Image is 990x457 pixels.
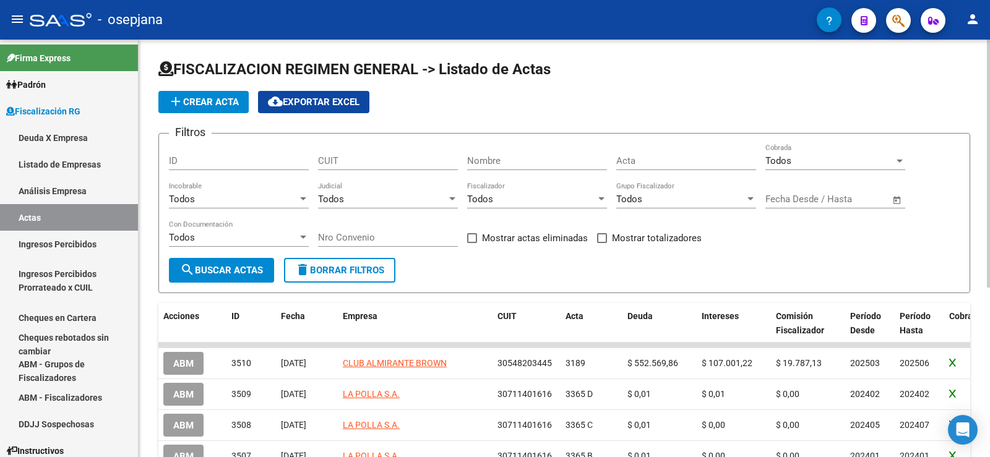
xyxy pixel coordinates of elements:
button: Crear Acta [158,91,249,113]
span: Todos [318,194,344,205]
span: - osepjana [98,6,163,33]
datatable-header-cell: CUIT [493,303,561,344]
span: 3510 [231,358,251,368]
span: Acciones [163,311,199,321]
datatable-header-cell: Deuda [622,303,697,344]
mat-icon: delete [295,262,310,277]
span: 3509 [231,389,251,399]
span: $ 19.787,13 [776,358,822,368]
span: $ 0,00 [776,389,799,399]
span: 202402 [900,389,929,399]
span: $ 0,00 [702,420,725,430]
span: Todos [169,194,195,205]
span: Fiscalización RG [6,105,80,118]
span: CUIT [497,311,517,321]
span: Mostrar actas eliminadas [482,231,588,246]
button: Open calendar [890,193,905,207]
input: Start date [765,194,806,205]
span: CLUB ALMIRANTE BROWN [343,358,447,368]
span: Todos [169,232,195,243]
span: ABM [173,420,194,431]
span: 202407 [900,420,929,430]
mat-icon: add [168,94,183,109]
span: FISCALIZACION REGIMEN GENERAL -> Listado de Actas [158,61,551,78]
span: Período Hasta [900,311,931,335]
span: 3508 [231,420,251,430]
datatable-header-cell: Intereses [697,303,771,344]
span: 3365 C [566,420,593,430]
datatable-header-cell: Comisión Fiscalizador [771,303,845,344]
span: Deuda [627,311,653,321]
span: Crear Acta [168,96,239,108]
span: ABM [173,358,194,369]
span: $ 0,01 [627,389,651,399]
span: 30711401616 [497,420,552,430]
span: [DATE] [281,358,306,368]
span: Período Desde [850,311,881,335]
span: 30711401616 [497,389,552,399]
span: Todos [616,194,642,205]
span: $ 0,01 [627,420,651,430]
div: Open Intercom Messenger [948,415,978,445]
button: Exportar EXCEL [258,91,369,113]
datatable-header-cell: Fecha [276,303,338,344]
span: $ 107.001,22 [702,358,752,368]
span: 202405 [850,420,880,430]
span: 30548203445 [497,358,552,368]
span: Todos [467,194,493,205]
input: End date [817,194,877,205]
span: Mostrar totalizadores [612,231,702,246]
span: Acta [566,311,583,321]
span: ID [231,311,239,321]
span: 202402 [850,389,880,399]
button: ABM [163,383,204,406]
span: Exportar EXCEL [268,96,359,108]
span: Comisión Fiscalizador [776,311,824,335]
button: ABM [163,414,204,437]
span: LA POLLA S.A. [343,420,400,430]
mat-icon: person [965,12,980,27]
datatable-header-cell: Período Hasta [895,303,944,344]
span: Firma Express [6,51,71,65]
span: ABM [173,389,194,400]
span: 202503 [850,358,880,368]
span: [DATE] [281,389,306,399]
span: [DATE] [281,420,306,430]
span: 3189 [566,358,585,368]
mat-icon: cloud_download [268,94,283,109]
button: Buscar Actas [169,258,274,283]
span: Empresa [343,311,377,321]
span: $ 552.569,86 [627,358,678,368]
span: Buscar Actas [180,265,263,276]
datatable-header-cell: Período Desde [845,303,895,344]
datatable-header-cell: Acta [561,303,622,344]
mat-icon: menu [10,12,25,27]
span: Cobrada [949,311,983,321]
span: Intereses [702,311,739,321]
datatable-header-cell: ID [226,303,276,344]
button: ABM [163,352,204,375]
span: LA POLLA S.A. [343,389,400,399]
datatable-header-cell: Acciones [158,303,226,344]
span: Fecha [281,311,305,321]
span: Borrar Filtros [295,265,384,276]
span: Padrón [6,78,46,92]
span: $ 0,01 [702,389,725,399]
span: 3365 D [566,389,593,399]
mat-icon: search [180,262,195,277]
button: Borrar Filtros [284,258,395,283]
datatable-header-cell: Empresa [338,303,493,344]
span: $ 0,00 [776,420,799,430]
span: Todos [765,155,791,166]
h3: Filtros [169,124,212,141]
span: 202506 [900,358,929,368]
